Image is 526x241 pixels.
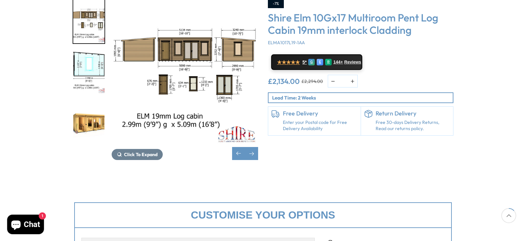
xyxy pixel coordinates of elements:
a: Enter your Postal code for Free Delivery Availability [283,119,357,132]
div: Previous slide [232,147,245,160]
inbox-online-store-chat: Shopify online store chat [5,215,46,236]
a: ★★★★★ 5* G E R 144+ Reviews [271,54,362,70]
p: Free 30-days Delivery Returns, Read our returns policy. [376,119,450,132]
span: Click To Expand [124,152,158,157]
h6: Free Delivery [283,110,357,117]
img: Elm2990x50909_9x16_8030lifestyle_618a44a7-b09f-4e90-8702-089ea90fcf8a_200x200.jpg [73,102,104,145]
span: Reviews [344,60,361,65]
span: 144+ [333,60,343,65]
span: ★★★★★ [277,59,300,65]
div: 5 / 10 [73,50,105,95]
h3: Shire Elm 10Gx17 Multiroom Pent Log Cabin 19mm interlock Cladding [268,11,453,36]
div: Customise your options [74,202,452,228]
ins: £2,134.00 [268,78,300,85]
img: Elm2990x50909_9x16_8INTERNALHT_eb649b63-12b1-4173-b139-2a2ad5162572_200x200.jpg [73,51,104,94]
h6: Return Delivery [376,110,450,117]
div: 6 / 10 [73,101,105,146]
p: Lead Time: 2 Weeks [272,94,453,101]
del: £2,294.00 [301,79,323,84]
div: Next slide [245,147,258,160]
div: E [317,59,323,65]
div: G [308,59,315,65]
button: Click To Expand [112,149,163,160]
div: R [325,59,332,65]
span: ELMA1017L19-1AA [268,40,305,46]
